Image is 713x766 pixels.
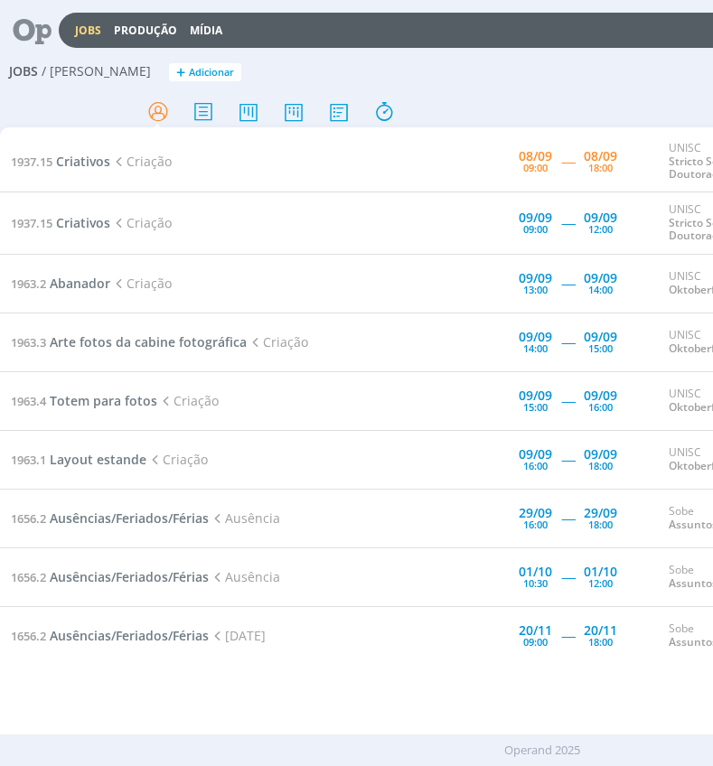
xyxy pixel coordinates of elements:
span: 1656.2 [11,569,46,585]
span: 1963.4 [11,393,46,409]
span: Criação [110,214,172,231]
div: 09/09 [584,448,617,461]
div: 09/09 [584,211,617,224]
span: Jobs [9,64,38,79]
div: 15:00 [588,343,613,353]
span: ----- [561,214,575,231]
div: 01/10 [519,565,552,578]
div: 14:00 [523,343,548,353]
div: 09/09 [519,211,552,224]
span: ----- [561,568,575,585]
span: Totem para fotos [50,392,157,409]
div: 12:00 [588,578,613,588]
div: 09/09 [584,272,617,285]
a: 1656.2Ausências/Feriados/Férias [11,627,209,644]
span: Criação [110,153,172,170]
span: 1963.3 [11,334,46,350]
div: 29/09 [584,507,617,519]
span: + [176,63,185,82]
span: Criação [110,275,172,292]
div: 09:00 [523,637,548,647]
div: 09/09 [584,389,617,402]
a: Jobs [75,23,101,38]
span: 1963.1 [11,452,46,468]
span: ----- [561,509,575,527]
div: 20/11 [519,624,552,637]
span: ----- [561,275,575,292]
span: ----- [561,333,575,350]
button: Produção [108,23,183,38]
a: 1963.2Abanador [11,275,110,292]
div: 09/09 [519,389,552,402]
span: Criativos [56,214,110,231]
span: [DATE] [209,627,266,644]
span: Criação [146,451,208,468]
div: 16:00 [523,461,548,471]
a: 1963.4Totem para fotos [11,392,157,409]
span: Layout estande [50,451,146,468]
span: ----- [561,392,575,409]
a: 1963.1Layout estande [11,451,146,468]
div: 29/09 [519,507,552,519]
div: 13:00 [523,285,548,294]
span: Abanador [50,275,110,292]
div: 18:00 [588,637,613,647]
div: 08/09 [584,150,617,163]
span: ----- [561,627,575,644]
span: 1937.15 [11,154,52,170]
div: 14:00 [588,285,613,294]
span: 1656.2 [11,510,46,527]
span: ----- [561,153,575,170]
span: Criação [247,333,308,350]
button: Mídia [184,23,228,38]
span: Criativos [56,153,110,170]
button: +Adicionar [169,63,241,82]
span: Arte fotos da cabine fotográfica [50,333,247,350]
span: / [PERSON_NAME] [42,64,151,79]
div: 08/09 [519,150,552,163]
span: Criação [157,392,219,409]
div: 15:00 [523,402,548,412]
a: Mídia [190,23,222,38]
div: 09:00 [523,224,548,234]
div: 09/09 [584,331,617,343]
a: 1937.15Criativos [11,214,110,231]
div: 12:00 [588,224,613,234]
span: ----- [561,451,575,468]
span: Ausências/Feriados/Férias [50,568,209,585]
a: 1963.3Arte fotos da cabine fotográfica [11,333,247,350]
div: 16:00 [588,402,613,412]
a: 1656.2Ausências/Feriados/Férias [11,509,209,527]
div: 18:00 [588,461,613,471]
a: 1656.2Ausências/Feriados/Férias [11,568,209,585]
button: Jobs [70,23,107,38]
span: 1937.15 [11,215,52,231]
div: 18:00 [588,163,613,173]
div: 09/09 [519,272,552,285]
div: 09:00 [523,163,548,173]
span: Ausência [209,568,280,585]
div: 20/11 [584,624,617,637]
span: 1963.2 [11,276,46,292]
span: Adicionar [189,67,234,79]
div: 18:00 [588,519,613,529]
span: Ausências/Feriados/Férias [50,509,209,527]
span: Ausências/Feriados/Férias [50,627,209,644]
span: Ausência [209,509,280,527]
div: 09/09 [519,331,552,343]
div: 10:30 [523,578,548,588]
div: 01/10 [584,565,617,578]
a: 1937.15Criativos [11,153,110,170]
div: 09/09 [519,448,552,461]
a: Produção [114,23,177,38]
span: 1656.2 [11,628,46,644]
div: 16:00 [523,519,548,529]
